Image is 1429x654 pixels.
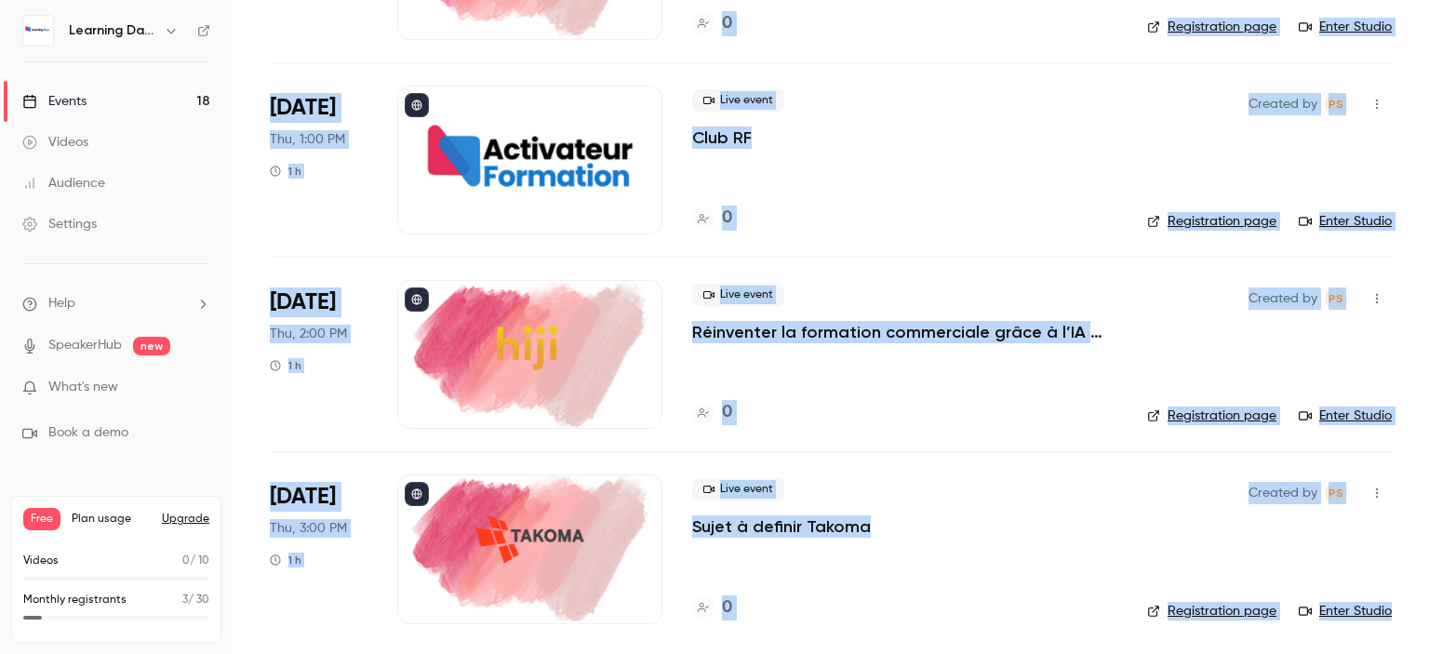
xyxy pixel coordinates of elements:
[692,127,752,149] a: Club RF
[1329,93,1343,115] span: PS
[270,164,301,179] div: 1 h
[22,133,88,152] div: Videos
[182,553,209,569] p: / 10
[692,478,784,501] span: Live event
[1249,93,1317,115] span: Created by
[48,336,122,355] a: SpeakerHub
[69,21,156,40] h6: Learning Days
[1147,407,1276,425] a: Registration page
[30,30,45,45] img: logo_orange.svg
[270,93,336,123] span: [DATE]
[270,553,301,567] div: 1 h
[23,553,59,569] p: Videos
[270,280,367,429] div: Oct 9 Thu, 2:00 PM (Europe/Paris)
[270,358,301,373] div: 1 h
[23,508,60,530] span: Free
[1299,407,1392,425] a: Enter Studio
[270,130,345,149] span: Thu, 1:00 PM
[96,110,143,122] div: Domaine
[1325,482,1347,504] span: Prad Selvarajah
[722,595,732,621] h4: 0
[182,592,209,608] p: / 30
[23,592,127,608] p: Monthly registrants
[692,89,784,112] span: Live event
[692,321,1117,343] a: Réinventer la formation commerciale grâce à l’IA conversationnelle
[1329,482,1343,504] span: PS
[270,519,347,538] span: Thu, 3:00 PM
[692,400,732,425] a: 0
[133,337,170,355] span: new
[23,16,53,46] img: Learning Days
[48,378,118,397] span: What's new
[1147,602,1276,621] a: Registration page
[75,108,90,123] img: tab_domain_overview_orange.svg
[22,174,105,193] div: Audience
[722,206,732,231] h4: 0
[72,512,151,527] span: Plan usage
[162,512,209,527] button: Upgrade
[1325,287,1347,310] span: Prad Selvarajah
[182,594,188,606] span: 3
[692,284,784,306] span: Live event
[48,48,210,63] div: Domaine: [DOMAIN_NAME]
[1325,93,1347,115] span: Prad Selvarajah
[22,92,87,111] div: Events
[1249,287,1317,310] span: Created by
[48,423,128,443] span: Book a demo
[692,11,732,36] a: 0
[182,555,190,567] span: 0
[270,86,367,234] div: Oct 9 Thu, 1:00 PM (Europe/Paris)
[270,287,336,317] span: [DATE]
[232,110,285,122] div: Mots-clés
[1299,602,1392,621] a: Enter Studio
[1299,212,1392,231] a: Enter Studio
[1249,482,1317,504] span: Created by
[52,30,91,45] div: v 4.0.25
[22,215,97,234] div: Settings
[270,474,367,623] div: Oct 9 Thu, 3:00 PM (Europe/Paris)
[1147,18,1276,36] a: Registration page
[270,325,347,343] span: Thu, 2:00 PM
[692,206,732,231] a: 0
[22,294,210,314] li: help-dropdown-opener
[692,515,871,538] a: Sujet à definir Takoma
[48,294,75,314] span: Help
[30,48,45,63] img: website_grey.svg
[211,108,226,123] img: tab_keywords_by_traffic_grey.svg
[692,595,732,621] a: 0
[1147,212,1276,231] a: Registration page
[722,11,732,36] h4: 0
[722,400,732,425] h4: 0
[1329,287,1343,310] span: PS
[1299,18,1392,36] a: Enter Studio
[270,482,336,512] span: [DATE]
